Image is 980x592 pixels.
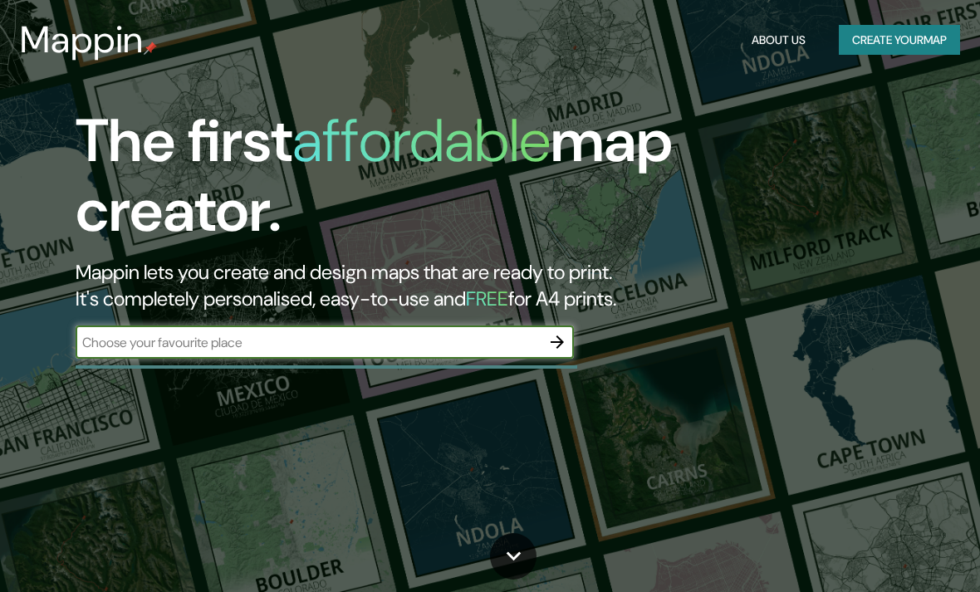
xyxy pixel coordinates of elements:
h2: Mappin lets you create and design maps that are ready to print. It's completely personalised, eas... [76,259,860,312]
button: About Us [745,25,812,56]
input: Choose your favourite place [76,333,541,352]
h1: The first map creator. [76,106,860,259]
h1: affordable [292,102,551,179]
button: Create yourmap [839,25,960,56]
img: mappin-pin [144,42,157,55]
h3: Mappin [20,18,144,61]
h5: FREE [466,286,508,311]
